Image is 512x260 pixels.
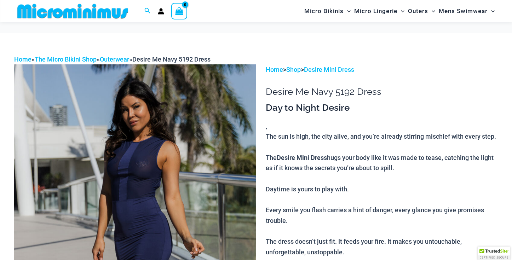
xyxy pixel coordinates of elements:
span: Micro Lingerie [354,2,397,20]
a: Search icon link [144,7,151,16]
span: Menu Toggle [428,2,435,20]
span: Menu Toggle [344,2,351,20]
h3: Day to Night Desire [266,102,498,114]
span: Mens Swimwear [439,2,488,20]
span: » » » [14,56,211,63]
a: Micro LingerieMenu ToggleMenu Toggle [352,2,406,20]
span: Desire Me Navy 5192 Dress [132,56,211,63]
b: Desire Mini Dress [277,153,327,162]
nav: Site Navigation [301,1,498,21]
div: TrustedSite Certified [478,247,510,260]
a: Outerwear [100,56,129,63]
a: Desire Mini Dress [304,66,354,73]
span: Menu Toggle [488,2,495,20]
a: Shop [286,66,301,73]
a: Home [14,56,31,63]
a: Account icon link [158,8,164,15]
a: Home [266,66,283,73]
a: OutersMenu ToggleMenu Toggle [406,2,437,20]
p: > > [266,64,498,75]
a: View Shopping Cart, empty [171,3,188,19]
span: Menu Toggle [397,2,404,20]
span: Micro Bikinis [304,2,344,20]
h1: Desire Me Navy 5192 Dress [266,86,498,97]
img: MM SHOP LOGO FLAT [15,3,131,19]
a: The Micro Bikini Shop [35,56,97,63]
a: Micro BikinisMenu ToggleMenu Toggle [303,2,352,20]
span: Outers [408,2,428,20]
a: Mens SwimwearMenu ToggleMenu Toggle [437,2,496,20]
